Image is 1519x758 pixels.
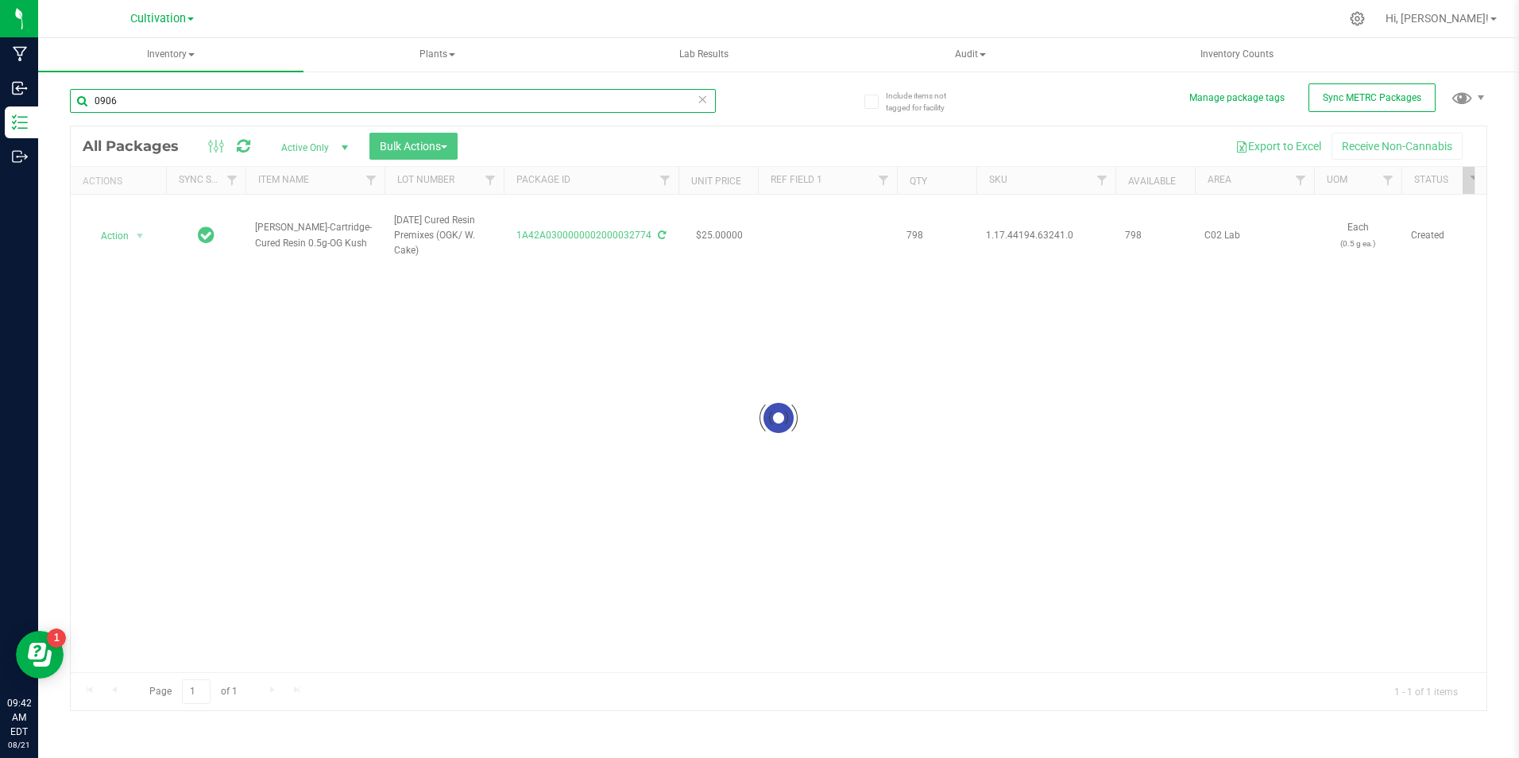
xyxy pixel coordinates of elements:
inline-svg: Inbound [12,80,28,96]
span: Sync METRC Packages [1323,92,1421,103]
span: Inventory Counts [1179,48,1295,61]
iframe: Resource center unread badge [47,628,66,648]
button: Manage package tags [1189,91,1285,105]
span: Clear [698,89,709,110]
span: Audit [839,39,1103,71]
inline-svg: Outbound [12,149,28,164]
p: 09:42 AM EDT [7,696,31,739]
span: Cultivation [130,12,186,25]
input: Search Package ID, Item Name, SKU, Lot or Part Number... [70,89,716,113]
a: Audit [838,38,1103,72]
button: Sync METRC Packages [1308,83,1436,112]
a: Inventory [38,38,303,72]
a: Lab Results [571,38,837,72]
iframe: Resource center [16,631,64,679]
div: Manage settings [1347,11,1367,26]
span: Lab Results [658,48,750,61]
inline-svg: Inventory [12,114,28,130]
a: Inventory Counts [1104,38,1370,72]
span: Include items not tagged for facility [886,90,965,114]
span: Plants [306,39,570,71]
a: Plants [305,38,570,72]
span: Hi, [PERSON_NAME]! [1386,12,1489,25]
inline-svg: Manufacturing [12,46,28,62]
p: 08/21 [7,739,31,751]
